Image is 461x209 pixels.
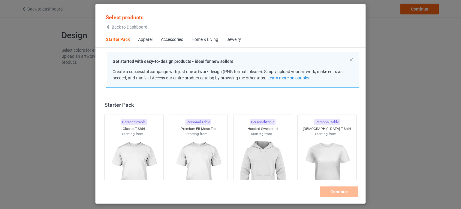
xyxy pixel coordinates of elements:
[185,119,211,125] div: Personalizable
[314,119,340,125] div: Personalizable
[106,14,143,20] span: Select products
[227,37,241,43] div: Jewelry
[191,37,218,43] div: Home & Living
[138,37,152,43] div: Apparel
[171,137,225,204] img: regular.jpg
[113,69,342,80] span: Create a successful campaign with just one artwork design (PNG format, please). Simply upload you...
[107,137,161,204] img: regular.jpg
[236,137,290,204] img: regular.jpg
[161,37,183,43] div: Accessories
[267,75,312,80] a: Learn more on our blog.
[121,119,147,125] div: Personalizable
[298,131,356,137] div: Starting from --
[300,137,354,204] img: regular.jpg
[234,126,292,131] div: Hooded Sweatshirt
[105,126,163,131] div: Classic T-Shirt
[234,131,292,137] div: Starting from --
[250,119,276,125] div: Personalizable
[169,126,227,131] div: Premium Fit Mens Tee
[112,25,147,29] span: Back to Dashboard
[102,32,134,47] span: Starter Pack
[298,126,356,131] div: [DEMOGRAPHIC_DATA] T-Shirt
[169,131,227,137] div: Starting from --
[105,131,163,137] div: Starting from --
[113,59,233,64] strong: Get started with easy-to-design products - ideal for new sellers
[104,101,359,108] div: Starter Pack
